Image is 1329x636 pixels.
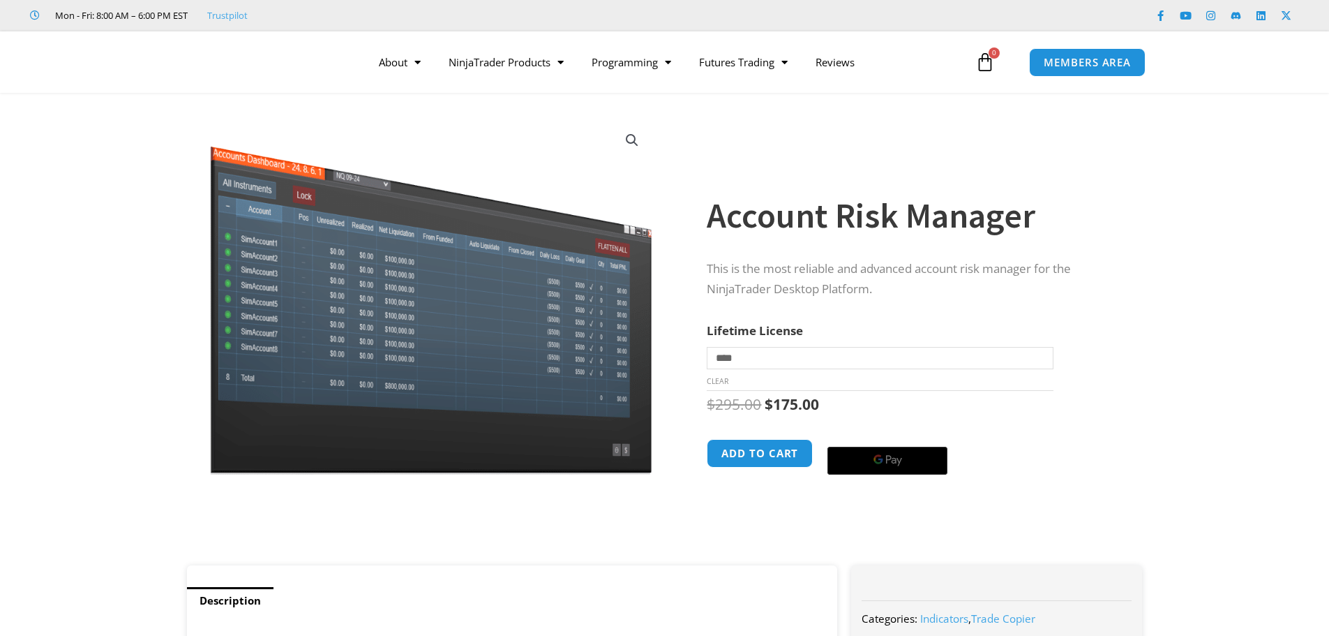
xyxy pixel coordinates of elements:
span: , [920,612,1035,626]
a: Indicators [920,612,968,626]
a: Trustpilot [207,7,248,24]
a: Trade Copier [971,612,1035,626]
bdi: 295.00 [707,394,761,414]
span: Mon - Fri: 8:00 AM – 6:00 PM EST [52,7,188,24]
span: 0 [989,47,1000,59]
p: This is the most reliable and advanced account risk manager for the NinjaTrader Desktop Platform. [707,259,1114,299]
span: Categories: [862,612,917,626]
label: Lifetime License [707,323,803,339]
span: $ [707,394,715,414]
button: Add to cart [707,439,813,468]
a: View full-screen image gallery [620,128,645,153]
a: MEMBERS AREA [1029,48,1146,77]
nav: Menu [365,46,972,78]
a: NinjaTrader Products [435,46,578,78]
h1: Account Risk Manager [707,191,1114,240]
iframe: Secure payment input frame [825,437,950,438]
a: Description [187,587,273,614]
a: Reviews [802,46,869,78]
a: 0 [954,42,1016,82]
bdi: 175.00 [765,394,819,414]
a: About [365,46,435,78]
button: Buy with GPay [827,447,947,475]
a: Programming [578,46,685,78]
span: MEMBERS AREA [1044,57,1131,68]
img: Screenshot 2024-08-26 15462845454 [207,117,655,475]
span: $ [765,394,773,414]
img: LogoAI | Affordable Indicators – NinjaTrader [165,37,315,87]
a: Clear options [707,376,728,386]
a: Futures Trading [685,46,802,78]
